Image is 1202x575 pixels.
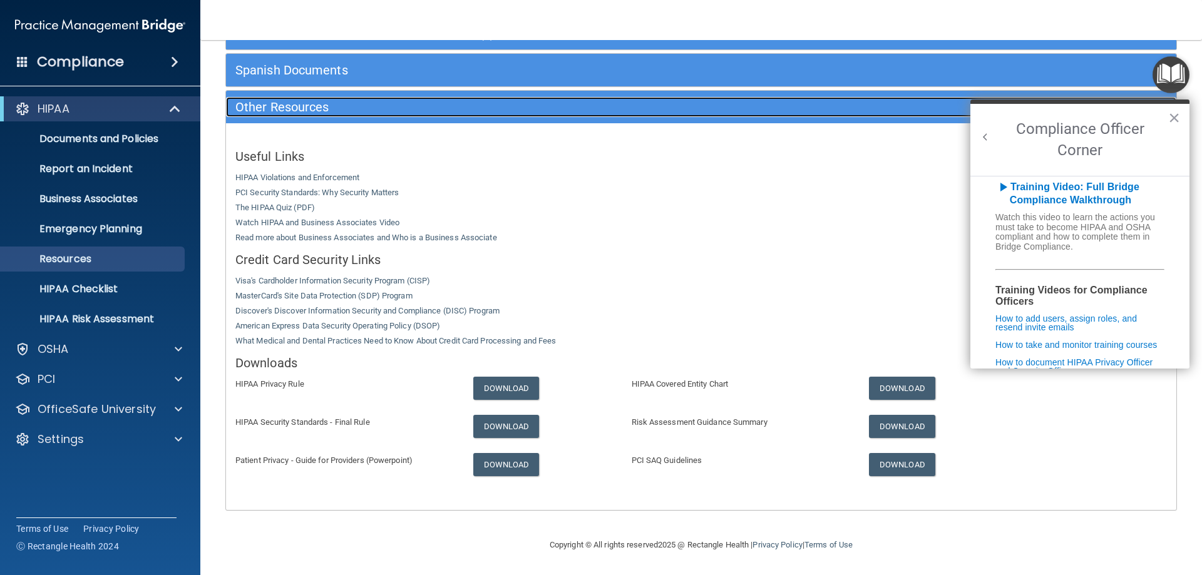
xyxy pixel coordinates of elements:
p: OfficeSafe University [38,402,156,417]
p: OSHA [38,342,69,357]
h5: Spanish Documents [235,63,930,77]
b: Training Videos for Compliance Officers [995,285,1148,307]
a: The HIPAA Quiz (PDF) [235,203,315,212]
h5: For The HIPAA Privacy and Security Officer (s) [235,26,930,40]
p: PCI [38,372,55,387]
a: HIPAA Violations and Enforcement [235,173,359,182]
a: Privacy Policy [83,522,140,535]
a: Download [869,453,935,476]
button: Back to Resource Center Home [979,131,992,143]
div: Resource Center [970,99,1189,369]
p: Report an Incident [8,163,179,175]
p: PCI SAQ Guidelines [632,453,851,468]
a: How to take and monitor training courses [995,340,1157,350]
h5: Downloads [235,356,1167,370]
iframe: Drift Widget Chat Controller [985,486,1187,536]
p: Resources [8,253,179,265]
a: Download [869,377,935,400]
a: Privacy Policy [753,540,802,549]
h5: Credit Card Security Links [235,253,1167,267]
h4: Compliance [37,53,124,71]
a: Download [473,377,540,400]
p: HIPAA [38,101,69,116]
a: OfficeSafe University [15,402,182,417]
a: play_arrowTraining Video: Full Bridge Compliance Walkthrough [995,181,1139,206]
p: HIPAA Checklist [8,283,179,295]
p: Settings [38,432,84,447]
a: PCI Security Standards: Why Security Matters [235,188,399,197]
a: Download [473,415,540,438]
a: Read more about Business Associates and Who is a Business Associate [235,233,497,242]
a: What Medical and Dental Practices Need to Know About Credit Card Processing and Fees [235,336,556,345]
p: Risk Assessment Guidance Summary [632,415,851,430]
p: Documents and Policies [8,133,179,145]
p: Patient Privacy - Guide for Providers (Powerpoint) [235,453,455,468]
h2: Compliance Officer Corner [970,104,1189,176]
a: American Express Data Security Operating Policy (DSOP) [235,321,440,330]
a: Terms of Use [804,540,853,549]
a: Other Resources [235,97,1167,117]
a: Settings [15,432,182,447]
p: HIPAA Security Standards - Final Rule [235,415,455,430]
a: Spanish Documents [235,60,1167,80]
p: Emergency Planning [8,223,179,235]
p: Business Associates [8,193,179,205]
a: Visa's Cardholder Information Security Program (CISP) [235,276,430,285]
p: HIPAA Risk Assessment [8,313,179,325]
button: Close [1168,108,1180,128]
span: Ⓒ Rectangle Health 2024 [16,540,119,552]
a: OSHA [15,342,182,357]
h5: Useful Links [235,150,1167,163]
div: Copyright © All rights reserved 2025 @ Rectangle Health | | [473,525,930,565]
a: Terms of Use [16,522,68,535]
a: How to add users, assign roles, and resend invite emails [995,313,1152,332]
a: MasterCard's Site Data Protection (SDP) Program [235,291,413,300]
button: Open Resource Center [1153,56,1189,93]
i: play_arrow [995,180,1010,195]
a: How to document HIPAA Privacy Officer and Security Officer [995,357,1153,376]
a: PCI [15,372,182,387]
a: HIPAA [15,101,182,116]
img: PMB logo [15,13,185,38]
p: HIPAA Privacy Rule [235,377,455,392]
a: Watch HIPAA and Business Associates Video [235,218,399,227]
h5: Other Resources [235,100,930,114]
h6: Watch this video to learn the actions you must take to become HIPAA and OSHA compliant and how to... [970,213,1189,255]
a: Discover's Discover Information Security and Compliance (DISC) Program [235,306,500,315]
p: HIPAA Covered Entity Chart [632,377,851,392]
a: Download [473,453,540,476]
a: Download [869,415,935,438]
b: Training Video: Full Bridge Compliance Walkthrough [995,181,1139,206]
